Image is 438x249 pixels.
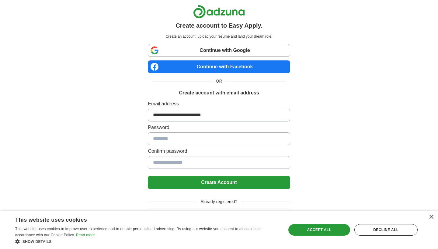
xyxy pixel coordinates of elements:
[148,44,290,57] a: Continue with Google
[288,224,350,236] div: Accept all
[176,21,262,30] h1: Create account to Easy Apply.
[148,100,290,107] label: Email address
[148,60,290,73] a: Continue with Facebook
[429,215,433,220] div: Close
[148,176,290,189] button: Create Account
[76,233,95,237] a: Read more, opens a new window
[212,78,226,84] span: OR
[15,214,263,223] div: This website uses cookies
[354,224,418,236] div: Decline all
[193,5,245,19] img: Adzuna logo
[149,34,289,39] p: Create an account, upload your resume and land your dream role.
[15,238,278,244] div: Show details
[179,89,259,97] h1: Create account with email address
[148,148,290,155] label: Confirm password
[148,209,290,221] button: Login
[15,227,262,237] span: This website uses cookies to improve user experience and to enable personalised advertising. By u...
[23,240,52,244] span: Show details
[197,199,241,205] span: Already registered?
[148,124,290,131] label: Password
